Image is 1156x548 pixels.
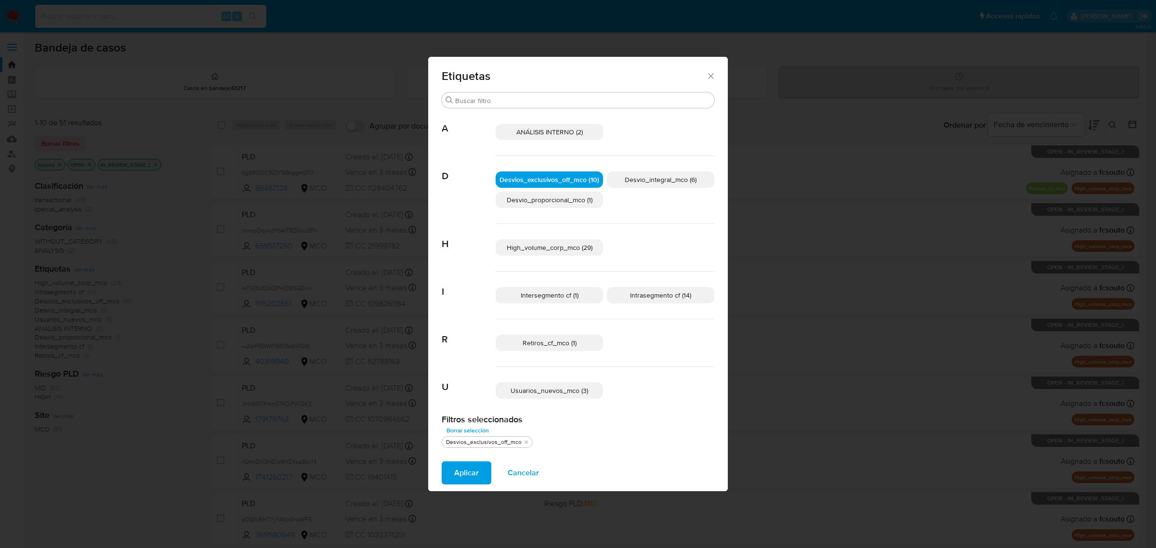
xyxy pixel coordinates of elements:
button: quitar Desvios_exclusivos_off_mco [523,438,530,446]
span: Intersegmento cf (1) [521,290,578,300]
div: Desvios_exclusivos_off_mco (10) [496,171,603,188]
div: Desvios_exclusivos_off_mco [444,438,524,446]
span: Borrar selección [447,426,489,435]
span: Cancelar [508,462,539,483]
span: Intrasegmento cf (14) [630,290,691,300]
span: Desvios_exclusivos_off_mco (10) [499,175,599,184]
div: Desvio_proporcional_mco (1) [496,192,603,208]
button: Buscar [446,96,453,104]
span: D [442,156,496,182]
button: Aplicar [442,461,491,484]
input: Buscar filtro [455,96,710,105]
div: Retiros_cf_mco (1) [496,335,603,351]
span: Desvio_integral_mco (6) [625,175,696,184]
div: Usuarios_nuevos_mco (3) [496,382,603,399]
span: Usuarios_nuevos_mco (3) [511,386,588,395]
button: Cancelar [495,461,552,484]
span: ANÁLISIS INTERNO (2) [516,127,583,137]
span: U [442,367,496,393]
span: Etiquetas [442,70,706,82]
span: H [442,224,496,250]
span: Aplicar [454,462,479,483]
span: I [442,272,496,298]
div: Desvio_integral_mco (6) [607,171,714,188]
span: Retiros_cf_mco (1) [523,338,577,348]
span: Desvio_proporcional_mco (1) [507,195,592,205]
button: Borrar selección [442,425,494,436]
span: A [442,108,496,134]
div: ANÁLISIS INTERNO (2) [496,124,603,140]
div: Intersegmento cf (1) [496,287,603,303]
div: Intrasegmento cf (14) [607,287,714,303]
span: High_volume_corp_mco (29) [507,243,592,252]
h2: Filtros seleccionados [442,414,714,425]
button: Cerrar [706,71,715,80]
div: High_volume_corp_mco (29) [496,239,603,256]
span: R [442,319,496,345]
